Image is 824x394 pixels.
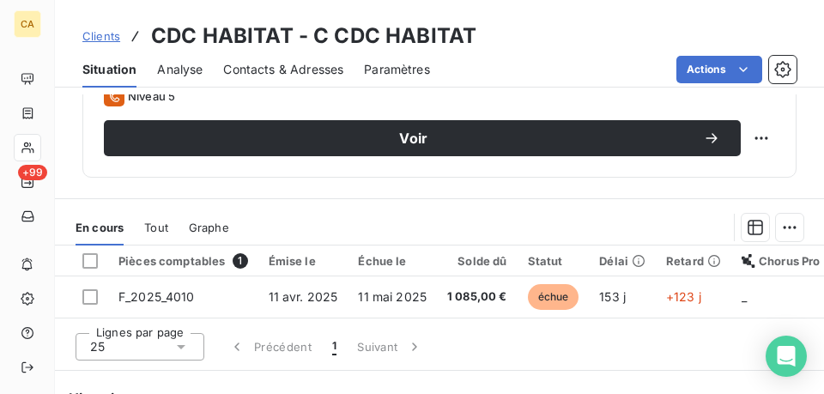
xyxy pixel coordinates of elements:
span: échue [528,284,579,310]
span: 1 [332,338,336,355]
div: Solde dû [447,254,507,268]
div: Échue le [358,254,427,268]
span: F_2025_4010 [118,289,195,304]
button: Voir [104,120,741,156]
span: _ [742,289,747,304]
div: Émise le [269,254,338,268]
span: Tout [144,221,168,234]
button: Suivant [347,329,433,365]
div: Retard [666,254,721,268]
div: Statut [528,254,579,268]
button: 1 [322,329,347,365]
button: Actions [676,56,762,83]
h3: CDC HABITAT - C CDC HABITAT [151,21,476,52]
span: 1 085,00 € [447,288,507,306]
span: En cours [76,221,124,234]
span: Graphe [189,221,229,234]
span: Voir [124,131,703,145]
span: +123 j [666,289,701,304]
span: Contacts & Adresses [223,61,343,78]
div: CA [14,10,41,38]
span: Analyse [157,61,203,78]
button: Précédent [218,329,322,365]
span: 1 [233,253,248,269]
span: 11 avr. 2025 [269,289,338,304]
span: 153 j [599,289,626,304]
a: Clients [82,27,120,45]
span: +99 [18,165,47,180]
div: Open Intercom Messenger [766,336,807,377]
span: 25 [90,338,105,355]
span: Clients [82,29,120,43]
span: Paramètres [364,61,430,78]
span: Situation [82,61,136,78]
span: 11 mai 2025 [358,289,427,304]
span: Niveau 5 [128,89,175,103]
div: Délai [599,254,645,268]
div: Chorus Pro [742,254,821,268]
div: Pièces comptables [118,253,248,269]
